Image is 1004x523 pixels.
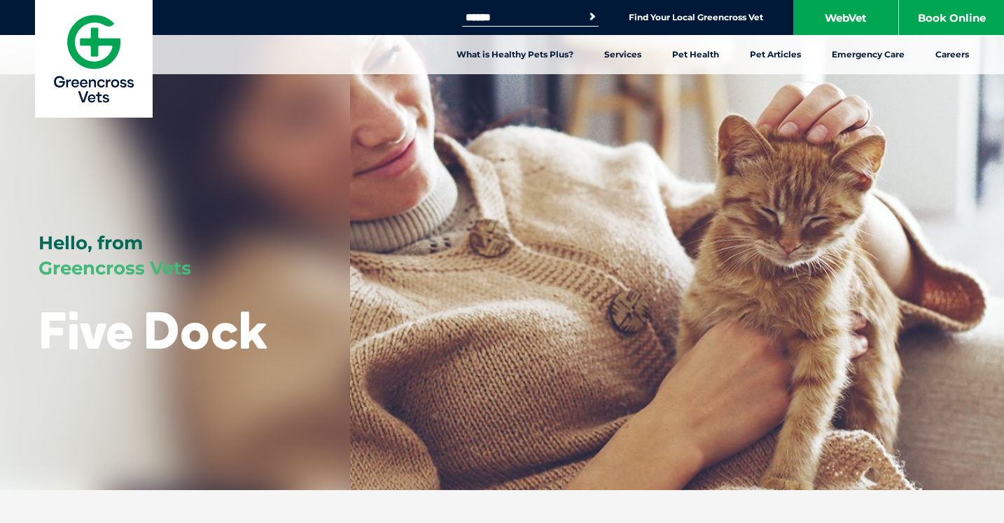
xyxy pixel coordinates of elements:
[816,35,920,74] a: Emergency Care
[920,35,984,74] a: Careers
[589,35,657,74] a: Services
[39,302,267,358] h1: Five Dock
[39,257,191,279] span: Greencross Vets
[657,35,734,74] a: Pet Health
[441,35,589,74] a: What is Healthy Pets Plus?
[734,35,816,74] a: Pet Articles
[39,232,143,254] span: Hello, from
[585,10,599,24] button: Search
[629,12,763,23] a: Find Your Local Greencross Vet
